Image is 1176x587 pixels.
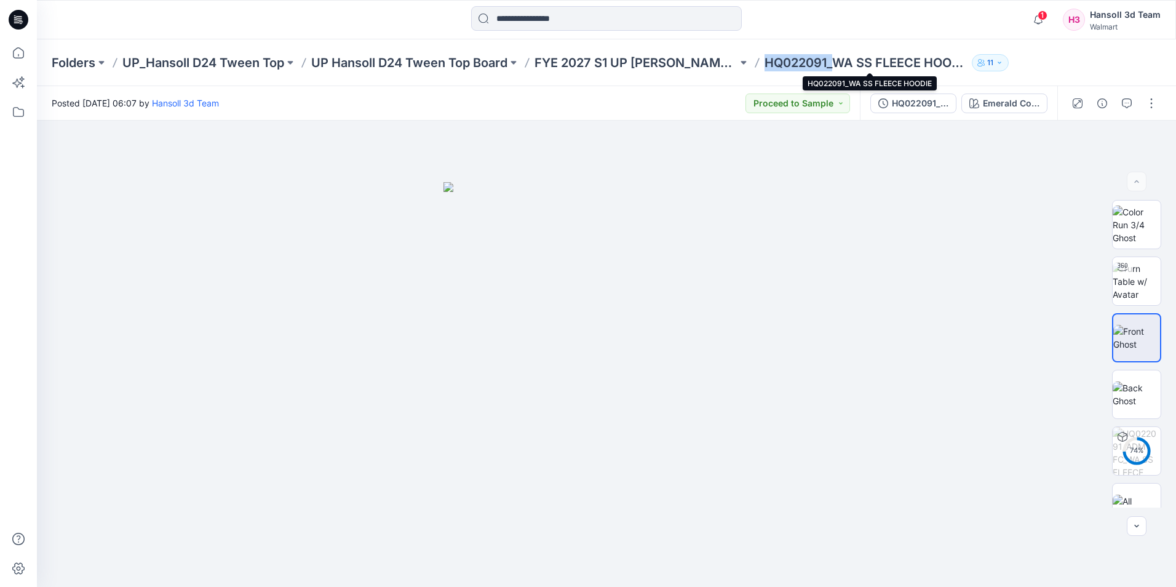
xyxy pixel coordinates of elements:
[765,54,967,71] p: HQ022091_WA SS FLEECE HOODIE
[983,97,1039,110] div: Emerald Coast (Mineral Washing)
[892,97,948,110] div: HQ022091_ADM FC_WA SS FLEECE HOODIE
[152,98,219,108] a: Hansoll 3d Team
[1122,445,1151,456] div: 74 %
[1090,7,1161,22] div: Hansoll 3d Team
[122,54,284,71] a: UP_Hansoll D24 Tween Top
[311,54,507,71] a: UP Hansoll D24 Tween Top Board
[1113,325,1160,351] img: Front Ghost
[1063,9,1085,31] div: H3
[52,97,219,110] span: Posted [DATE] 06:07 by
[52,54,95,71] a: Folders
[1113,427,1161,475] img: HQ022091_ADM FC_WA SS FLEECE HOODIE Emerald Coast (Mineral Washing)
[870,94,956,113] button: HQ022091_ADM FC_WA SS FLEECE HOODIE
[1090,22,1161,31] div: Walmart
[443,182,769,587] img: eyJhbGciOiJIUzI1NiIsImtpZCI6IjAiLCJzbHQiOiJzZXMiLCJ0eXAiOiJKV1QifQ.eyJkYXRhIjp7InR5cGUiOiJzdG9yYW...
[1113,262,1161,301] img: Turn Table w/ Avatar
[1113,381,1161,407] img: Back Ghost
[961,94,1047,113] button: Emerald Coast (Mineral Washing)
[1113,495,1161,521] img: All colorways
[534,54,737,71] a: FYE 2027 S1 UP [PERSON_NAME] TOP
[972,54,1009,71] button: 11
[1038,10,1047,20] span: 1
[987,56,993,70] p: 11
[1092,94,1112,113] button: Details
[1113,206,1161,244] img: Color Run 3/4 Ghost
